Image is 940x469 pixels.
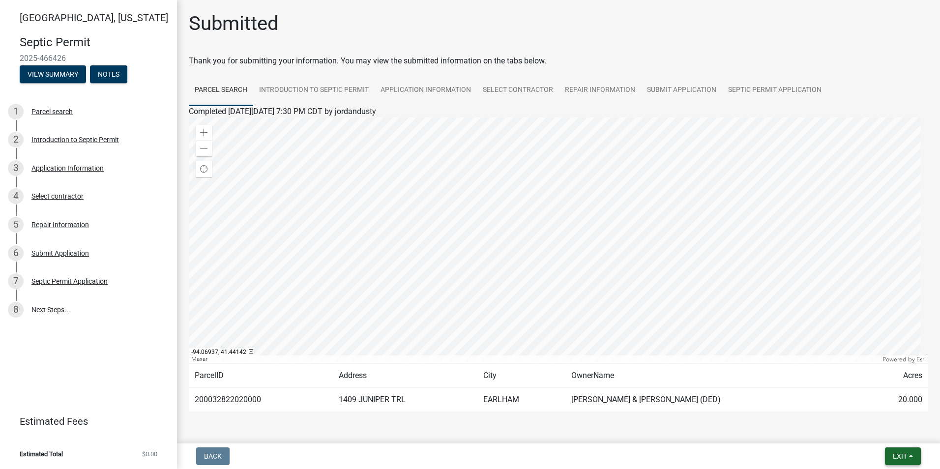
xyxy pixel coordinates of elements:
td: ParcelID [189,364,333,388]
a: Select contractor [477,75,559,106]
div: 6 [8,245,24,261]
a: Parcel search [189,75,253,106]
td: Acres [862,364,928,388]
div: 1 [8,104,24,119]
wm-modal-confirm: Notes [90,71,127,79]
div: 5 [8,217,24,233]
td: OwnerName [565,364,862,388]
a: Repair Information [559,75,641,106]
a: Introduction to Septic Permit [253,75,375,106]
a: Submit Application [641,75,722,106]
span: [GEOGRAPHIC_DATA], [US_STATE] [20,12,168,24]
button: Exit [885,447,921,465]
button: Notes [90,65,127,83]
div: Repair Information [31,221,89,228]
h4: Septic Permit [20,35,169,50]
span: Exit [893,452,907,460]
a: Esri [916,356,926,363]
td: 20.000 [862,388,928,412]
div: 7 [8,273,24,289]
td: City [477,364,565,388]
wm-modal-confirm: Summary [20,71,86,79]
div: Select contractor [31,193,84,200]
div: Submit Application [31,250,89,257]
span: 2025-466426 [20,54,157,63]
span: Estimated Total [20,451,63,457]
td: 1409 JUNIPER TRL [333,388,478,412]
div: Zoom in [196,125,212,141]
td: [PERSON_NAME] & [PERSON_NAME] (DED) [565,388,862,412]
button: View Summary [20,65,86,83]
div: 4 [8,188,24,204]
div: 3 [8,160,24,176]
button: Back [196,447,230,465]
div: Parcel search [31,108,73,115]
div: Application Information [31,165,104,172]
td: 200032822020000 [189,388,333,412]
div: Powered by [880,355,928,363]
a: Estimated Fees [8,411,161,431]
div: Septic Permit Application [31,278,108,285]
a: Septic Permit Application [722,75,827,106]
h1: Submitted [189,12,279,35]
span: Completed [DATE][DATE] 7:30 PM CDT by jordandusty [189,107,376,116]
span: $0.00 [142,451,157,457]
a: Application Information [375,75,477,106]
div: Maxar [189,355,880,363]
div: Introduction to Septic Permit [31,136,119,143]
div: Find my location [196,161,212,177]
div: 2 [8,132,24,147]
td: Address [333,364,478,388]
div: Zoom out [196,141,212,156]
div: 8 [8,302,24,318]
td: EARLHAM [477,388,565,412]
span: Back [204,452,222,460]
div: Thank you for submitting your information. You may view the submitted information on the tabs below. [189,55,928,67]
